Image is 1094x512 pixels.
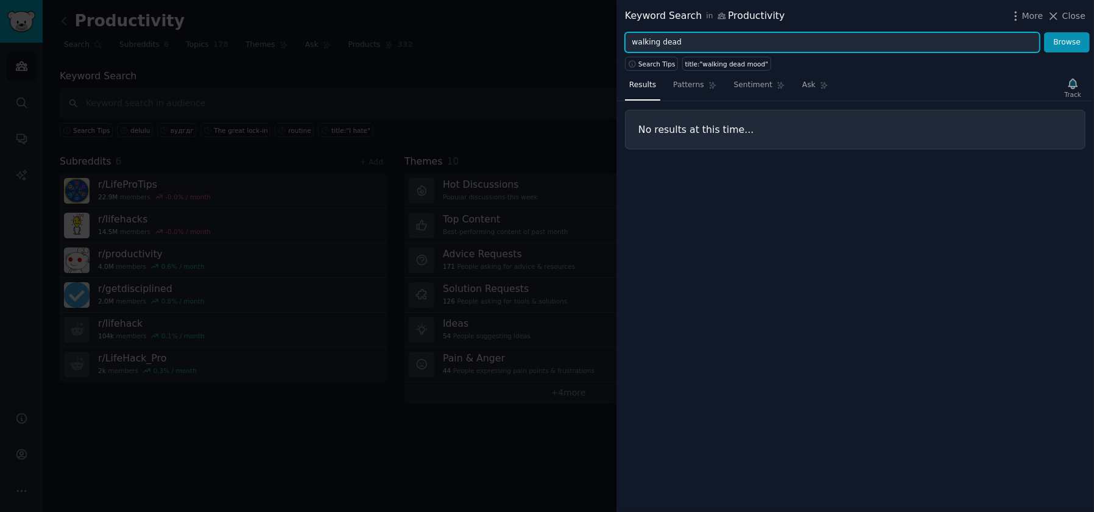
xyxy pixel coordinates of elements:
button: Browse [1044,32,1090,53]
h3: No results at this time... [638,123,1072,136]
a: Results [625,76,660,101]
div: Keyword Search Productivity [625,9,785,24]
span: Ask [802,80,816,91]
span: Results [629,80,656,91]
a: Sentiment [730,76,789,101]
a: Patterns [669,76,721,101]
button: Search Tips [625,57,678,71]
span: Close [1062,10,1085,23]
a: Ask [798,76,833,101]
span: Patterns [673,80,704,91]
span: in [706,11,713,22]
div: title:"walking dead mood" [685,60,769,68]
button: More [1009,10,1043,23]
span: More [1022,10,1043,23]
button: Close [1047,10,1085,23]
span: Search Tips [638,60,676,68]
a: title:"walking dead mood" [682,57,771,71]
input: Try a keyword related to your business [625,32,1040,53]
span: Sentiment [734,80,772,91]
